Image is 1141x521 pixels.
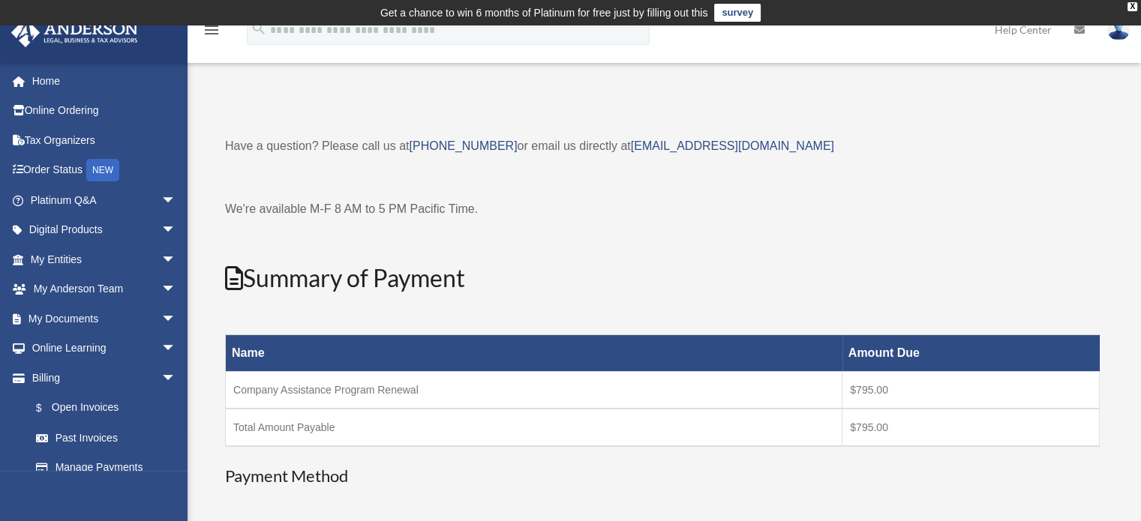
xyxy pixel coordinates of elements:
[11,334,199,364] a: Online Learningarrow_drop_down
[380,4,708,22] div: Get a chance to win 6 months of Platinum for free just by filling out this
[161,244,191,275] span: arrow_drop_down
[161,363,191,394] span: arrow_drop_down
[21,393,184,424] a: $Open Invoices
[225,136,1100,157] p: Have a question? Please call us at or email us directly at
[7,18,143,47] img: Anderson Advisors Platinum Portal
[203,26,221,39] a: menu
[11,363,191,393] a: Billingarrow_drop_down
[842,372,1100,409] td: $795.00
[161,185,191,216] span: arrow_drop_down
[225,465,1100,488] h3: Payment Method
[11,274,199,304] a: My Anderson Teamarrow_drop_down
[225,262,1100,295] h2: Summary of Payment
[203,21,221,39] i: menu
[226,409,842,446] td: Total Amount Payable
[11,66,199,96] a: Home
[226,372,842,409] td: Company Assistance Program Renewal
[86,159,119,181] div: NEW
[21,423,191,453] a: Past Invoices
[161,215,191,246] span: arrow_drop_down
[409,139,517,152] a: [PHONE_NUMBER]
[1127,2,1137,11] div: close
[714,4,761,22] a: survey
[251,20,267,37] i: search
[842,335,1100,372] th: Amount Due
[11,244,199,274] a: My Entitiesarrow_drop_down
[631,139,834,152] a: [EMAIL_ADDRESS][DOMAIN_NAME]
[225,199,1100,220] p: We're available M-F 8 AM to 5 PM Pacific Time.
[161,304,191,334] span: arrow_drop_down
[21,453,191,483] a: Manage Payments
[11,185,199,215] a: Platinum Q&Aarrow_drop_down
[11,125,199,155] a: Tax Organizers
[842,409,1100,446] td: $795.00
[161,334,191,364] span: arrow_drop_down
[161,274,191,305] span: arrow_drop_down
[11,215,199,245] a: Digital Productsarrow_drop_down
[44,399,52,418] span: $
[11,96,199,126] a: Online Ordering
[11,304,199,334] a: My Documentsarrow_drop_down
[1107,19,1130,40] img: User Pic
[11,155,199,186] a: Order StatusNEW
[226,335,842,372] th: Name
